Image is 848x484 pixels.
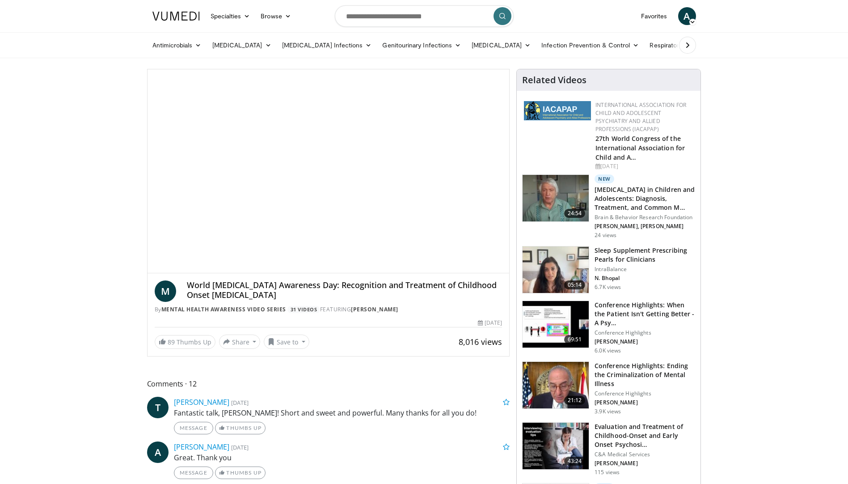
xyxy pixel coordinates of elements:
a: A [678,7,696,25]
h3: Conference Highlights: When the Patient Isn't Getting Better - A Psy… [595,301,695,327]
a: Message [174,467,213,479]
h3: Sleep Supplement Prescribing Pearls for Clinicians [595,246,695,264]
span: 43:24 [564,457,586,466]
video-js: Video Player [148,69,510,273]
span: 89 [168,338,175,346]
p: 115 views [595,469,620,476]
small: [DATE] [231,399,249,407]
h3: [MEDICAL_DATA] in Children and Adolescents: Diagnosis, Treatment, and Common M… [595,185,695,212]
p: 6.7K views [595,284,621,291]
p: 6.0K views [595,347,621,354]
a: [PERSON_NAME] [174,442,229,452]
span: 05:14 [564,280,586,289]
p: N. Bhopal [595,275,695,282]
a: 89 Thumbs Up [155,335,215,349]
a: 21:12 Conference Highlights: Ending the Criminalization of Mental Illness Conference Highlights [... [522,361,695,415]
a: Infection Prevention & Control [536,36,644,54]
a: T [147,397,169,418]
a: [PERSON_NAME] [174,397,229,407]
a: 69:51 Conference Highlights: When the Patient Isn't Getting Better - A Psy… Conference Highlights... [522,301,695,354]
a: [MEDICAL_DATA] [466,36,536,54]
p: Fantastic talk, [PERSON_NAME]! Short and sweet and powerful. Many thanks for all you do! [174,408,510,418]
button: Save to [264,335,309,349]
a: 43:24 Evaluation and Treatment of Childhood-Onset and Early Onset Psychosi… C&A Medical Services ... [522,422,695,476]
span: 8,016 views [459,336,502,347]
a: International Association for Child and Adolescent Psychiatry and Allied Professions (IACAPAP) [595,101,686,133]
h4: World [MEDICAL_DATA] Awareness Day: Recognition and Treatment of Childhood Onset [MEDICAL_DATA] [187,280,502,300]
div: [DATE] [478,319,502,327]
a: A [147,442,169,463]
p: Conference Highlights [595,329,695,336]
button: Share [219,335,261,349]
span: 24:54 [564,209,586,218]
a: Specialties [205,7,256,25]
a: Favorites [636,7,673,25]
p: 24 views [595,232,616,239]
input: Search topics, interventions [335,5,514,27]
a: 27th World Congress of the International Association for Child and A… [595,134,685,161]
p: New [595,174,614,183]
p: Conference Highlights [595,390,695,397]
a: Antimicrobials [147,36,207,54]
p: [PERSON_NAME] [595,460,695,467]
p: Great. Thank you [174,452,510,463]
img: 9c1ea151-7f89-42e7-b0fb-c17652802da6.150x105_q85_crop-smart_upscale.jpg [523,423,589,469]
img: 4362ec9e-0993-4580-bfd4-8e18d57e1d49.150x105_q85_crop-smart_upscale.jpg [523,301,589,348]
img: 1419e6f0-d69a-482b-b3ae-1573189bf46e.150x105_q85_crop-smart_upscale.jpg [523,362,589,408]
a: [PERSON_NAME] [351,306,398,313]
a: Genitourinary Infections [377,36,466,54]
span: Comments 12 [147,378,510,390]
div: [DATE] [595,162,693,170]
a: [MEDICAL_DATA] [207,36,277,54]
a: 31 Videos [287,306,320,314]
a: Thumbs Up [215,467,266,479]
h3: Conference Highlights: Ending the Criminalization of Mental Illness [595,361,695,388]
a: 24:54 New [MEDICAL_DATA] in Children and Adolescents: Diagnosis, Treatment, and Common M… Brain &... [522,174,695,239]
p: Brain & Behavior Research Foundation [595,214,695,221]
a: 05:14 Sleep Supplement Prescribing Pearls for Clinicians IntraBalance N. Bhopal 6.7K views [522,246,695,293]
span: 69:51 [564,335,586,344]
a: Browse [255,7,296,25]
img: 5b8011c7-1005-4e73-bd4d-717c320f5860.150x105_q85_crop-smart_upscale.jpg [523,175,589,221]
img: 2a9917ce-aac2-4f82-acde-720e532d7410.png.150x105_q85_autocrop_double_scale_upscale_version-0.2.png [524,101,591,120]
a: M [155,280,176,302]
span: 21:12 [564,396,586,405]
p: [PERSON_NAME] [595,338,695,345]
div: By FEATURING [155,306,502,314]
p: IntraBalance [595,266,695,273]
small: [DATE] [231,443,249,451]
p: 3.9K views [595,408,621,415]
a: [MEDICAL_DATA] Infections [277,36,377,54]
p: C&A Medical Services [595,451,695,458]
h4: Related Videos [522,75,586,85]
p: [PERSON_NAME] [595,399,695,406]
h3: Evaluation and Treatment of Childhood-Onset and Early Onset Psychosi… [595,422,695,449]
img: 38bb175e-6d6c-4ece-ba99-644c925e62de.150x105_q85_crop-smart_upscale.jpg [523,246,589,293]
p: [PERSON_NAME], [PERSON_NAME] [595,223,695,230]
img: VuMedi Logo [152,12,200,21]
a: Thumbs Up [215,422,266,434]
a: Respiratory Infections [644,36,727,54]
a: Mental Health Awareness Video Series [161,306,286,313]
a: Message [174,422,213,434]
